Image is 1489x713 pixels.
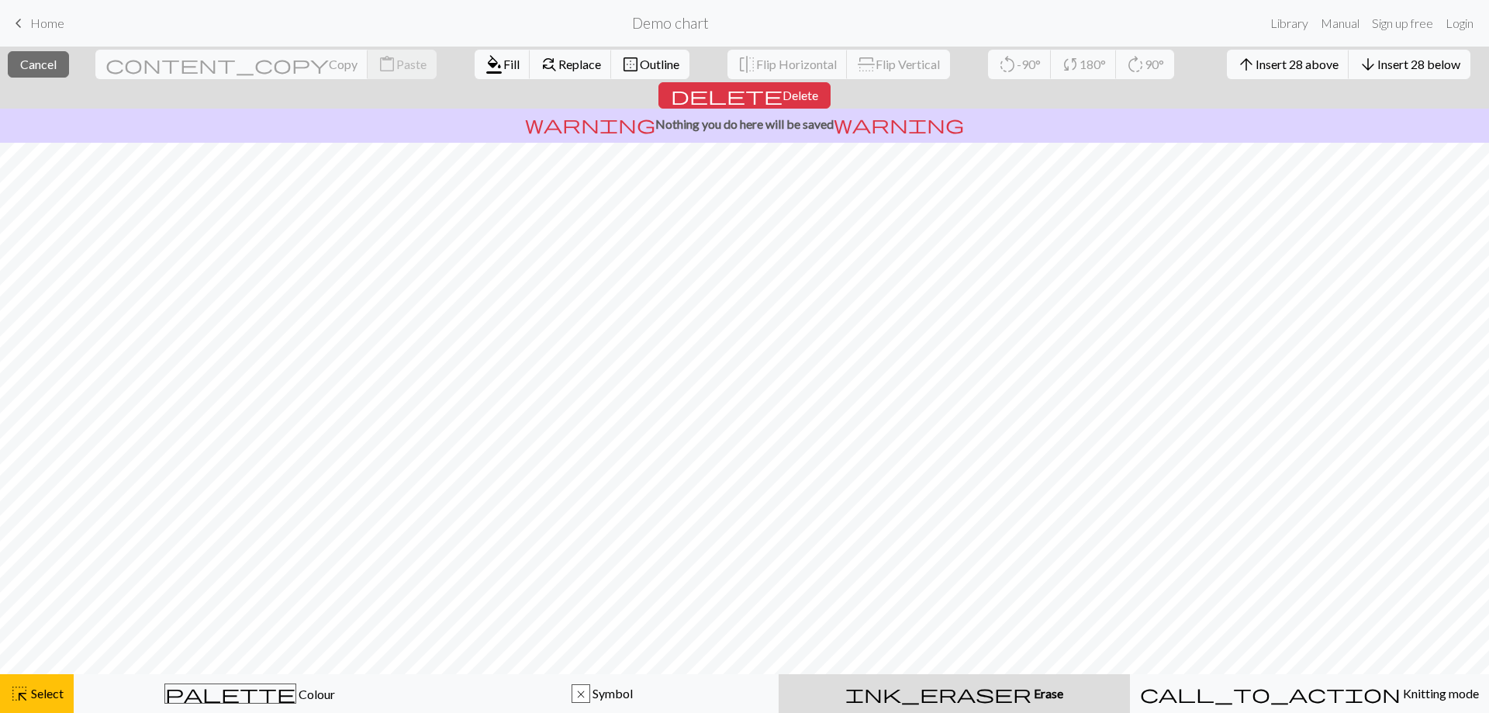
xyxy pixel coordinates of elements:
button: Delete [658,82,831,109]
span: Fill [503,57,520,71]
span: Replace [558,57,601,71]
span: keyboard_arrow_left [9,12,28,34]
button: Colour [74,674,427,713]
span: Symbol [590,686,633,701]
span: Colour [296,687,335,701]
button: Cancel [8,51,69,78]
span: warning [525,113,655,135]
a: Manual [1315,8,1366,39]
button: Flip Horizontal [727,50,848,79]
button: Knitting mode [1130,674,1489,713]
button: Flip Vertical [847,50,950,79]
a: Library [1264,8,1315,39]
span: palette [165,683,295,704]
button: Copy [95,50,368,79]
span: Insert 28 above [1256,57,1339,71]
a: Login [1439,8,1480,39]
span: Home [30,16,64,30]
span: flip [738,54,756,75]
span: -90° [1017,57,1041,71]
button: Outline [611,50,689,79]
button: 180° [1051,50,1117,79]
button: x Symbol [427,674,779,713]
span: Delete [783,88,818,102]
button: 90° [1116,50,1174,79]
span: warning [834,113,964,135]
button: Erase [779,674,1130,713]
button: Replace [530,50,612,79]
h2: Demo chart [632,14,709,32]
span: Flip Horizontal [756,57,837,71]
span: Flip Vertical [876,57,940,71]
a: Home [9,10,64,36]
div: x [572,685,589,704]
span: rotate_right [1126,54,1145,75]
button: Insert 28 above [1227,50,1349,79]
span: format_color_fill [485,54,503,75]
a: Sign up free [1366,8,1439,39]
span: border_outer [621,54,640,75]
span: delete [671,85,783,106]
span: Outline [640,57,679,71]
span: 90° [1145,57,1164,71]
span: highlight_alt [10,683,29,704]
span: arrow_upward [1237,54,1256,75]
span: Erase [1031,686,1063,701]
span: 180° [1080,57,1106,71]
span: Knitting mode [1401,686,1479,701]
span: Select [29,686,64,701]
span: Cancel [20,57,57,71]
button: Fill [475,50,530,79]
span: rotate_left [998,54,1017,75]
button: -90° [988,50,1052,79]
button: Insert 28 below [1349,50,1470,79]
span: Copy [329,57,358,71]
span: sync [1061,54,1080,75]
span: ink_eraser [845,683,1031,704]
span: content_copy [105,54,329,75]
span: find_replace [540,54,558,75]
span: flip [855,55,877,74]
span: call_to_action [1140,683,1401,704]
p: Nothing you do here will be saved [6,115,1483,133]
span: arrow_downward [1359,54,1377,75]
span: Insert 28 below [1377,57,1460,71]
